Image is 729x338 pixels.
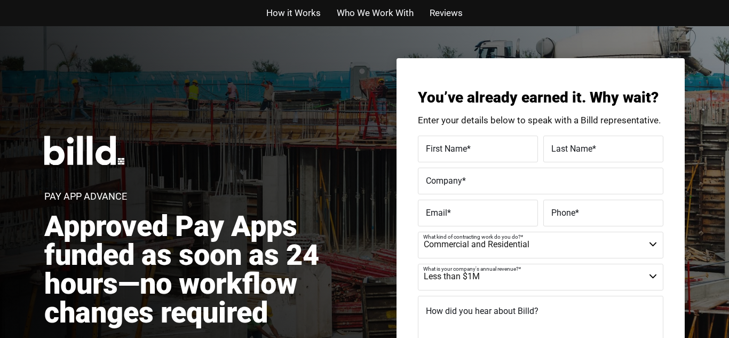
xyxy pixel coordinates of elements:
[551,143,592,153] span: Last Name
[266,5,321,21] a: How it Works
[426,207,447,217] span: Email
[337,5,414,21] a: Who We Work With
[44,212,376,327] h2: Approved Pay Apps funded as soon as 24 hours—no workflow changes required
[430,5,463,21] a: Reviews
[426,143,467,153] span: First Name
[426,175,462,185] span: Company
[426,306,538,316] span: How did you hear about Billd?
[418,90,663,105] h3: You’ve already earned it. Why wait?
[551,207,575,217] span: Phone
[418,116,663,125] p: Enter your details below to speak with a Billd representative.
[44,192,127,201] h1: Pay App Advance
